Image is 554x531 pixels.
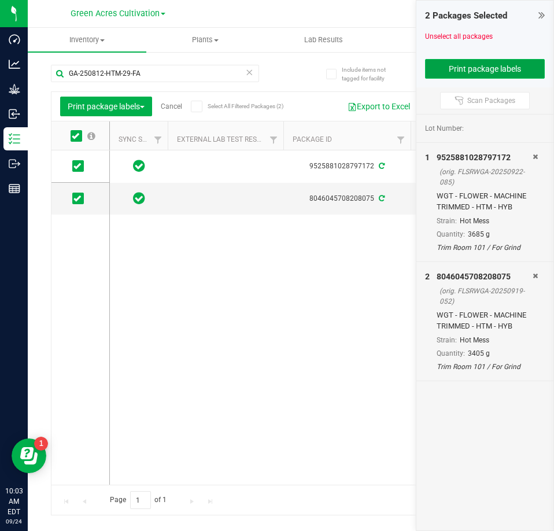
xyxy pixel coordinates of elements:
div: WGT - FLOWER - MACHINE TRIMMED - HTM - HYB [437,190,533,213]
button: Export to Excel [340,97,418,116]
span: In Sync [133,158,145,174]
inline-svg: Inbound [9,108,20,120]
span: Lab Results [289,35,359,45]
div: (orig. FLSRWGA-20250919-052) [439,286,533,307]
span: Include items not tagged for facility [342,65,400,83]
span: Select all records on this page [87,132,95,140]
span: Quantity: [437,349,465,357]
input: Search Package ID, Item Name, SKU, Lot or Part Number... [51,65,259,82]
a: Filter [149,130,168,150]
inline-svg: Outbound [9,158,20,169]
p: 09/24 [5,517,23,526]
span: Hot Mess [460,336,489,344]
span: Sync from Compliance System [377,162,385,170]
span: Hot Mess [460,217,489,225]
a: Filter [264,130,283,150]
span: Plants [147,35,264,45]
input: 1 [130,491,151,509]
inline-svg: Reports [9,183,20,194]
span: Select All Filtered Packages (2) [208,103,265,109]
span: In Sync [133,190,145,207]
span: 1 [425,153,430,162]
a: Sync Status [119,135,163,143]
span: Strain: [437,336,457,344]
div: (orig. FLSRWGA-20250922-085) [439,167,533,187]
a: Inventory [28,28,146,52]
a: Lab Results [265,28,383,52]
span: Green Acres Cultivation [71,9,160,19]
a: Filter [392,130,411,150]
span: Scan Packages [467,96,515,105]
div: Trim Room 101 / For Grind [437,242,533,253]
a: Unselect all packages [425,32,493,40]
span: Quantity: [437,230,465,238]
inline-svg: Analytics [9,58,20,70]
span: 2 [425,272,430,281]
iframe: Resource center unread badge [34,437,48,451]
span: Inventory [28,35,146,45]
div: WGT - FLOWER - MACHINE TRIMMED - HTM - HYB [437,309,533,332]
div: Trim Room 101 / For Grind [437,362,533,372]
span: Sync from Compliance System [377,194,385,202]
a: External Lab Test Result [177,135,268,143]
span: Lot Number: [425,123,464,134]
button: Print package labels [60,97,152,116]
div: 9525881028797172 [437,152,533,164]
div: 8046045708208075 [282,193,412,204]
span: 3685 g [468,230,490,238]
span: Clear [245,65,253,80]
span: 3405 g [468,349,490,357]
inline-svg: Dashboard [9,34,20,45]
span: Print package labels [68,102,145,111]
inline-svg: Grow [9,83,20,95]
div: 8046045708208075 [437,271,533,283]
button: Print package labels [425,59,545,79]
a: Cancel [161,102,182,110]
a: Audit [383,28,501,52]
span: Strain: [437,217,457,225]
button: Scan Packages [440,92,530,109]
iframe: Resource center [12,438,46,473]
a: Plants [146,28,265,52]
p: 10:03 AM EDT [5,486,23,517]
div: 9525881028797172 [282,161,412,172]
inline-svg: Inventory [9,133,20,145]
span: Audit [383,35,501,45]
span: Page of 1 [100,491,176,509]
a: Package ID [293,135,332,143]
